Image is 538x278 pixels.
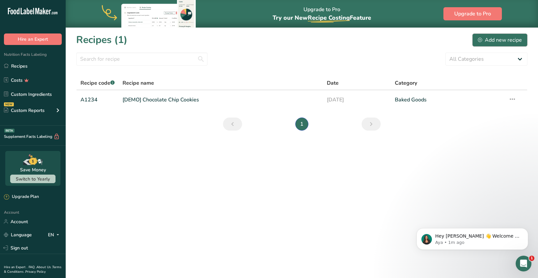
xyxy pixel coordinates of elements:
[454,10,491,18] span: Upgrade to Pro
[395,79,417,87] span: Category
[472,33,527,47] button: Add new recipe
[529,256,534,261] span: 1
[395,93,500,107] a: Baked Goods
[362,118,381,131] a: Next page
[36,265,52,269] a: About Us .
[76,53,208,66] input: Search for recipe
[407,214,538,260] iframe: Intercom notifications message
[76,32,127,47] h1: Recipes (1)
[516,256,531,271] iframe: Intercom live chat
[80,79,115,87] span: Recipe code
[4,265,27,269] a: Hire an Expert .
[223,118,242,131] a: Previous page
[123,93,319,107] a: [DEMO] Chocolate Chip Cookies
[4,129,14,133] div: BETA
[4,265,61,274] a: Terms & Conditions .
[80,93,115,107] a: A1234
[4,107,45,114] div: Custom Reports
[4,229,32,241] a: Language
[273,14,371,22] span: Try our New Feature
[308,14,350,22] span: Recipe Costing
[48,231,62,239] div: EN
[4,102,14,106] div: NEW
[327,93,387,107] a: [DATE]
[327,79,339,87] span: Date
[25,269,46,274] a: Privacy Policy
[4,33,62,45] button: Hire an Expert
[16,176,50,182] span: Switch to Yearly
[443,7,502,20] button: Upgrade to Pro
[29,265,36,269] a: FAQ .
[20,166,46,173] div: Save Money
[10,175,56,183] button: Switch to Yearly
[478,36,522,44] div: Add new recipe
[273,0,371,28] div: Upgrade to Pro
[123,79,154,87] span: Recipe name
[4,194,39,200] div: Upgrade Plan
